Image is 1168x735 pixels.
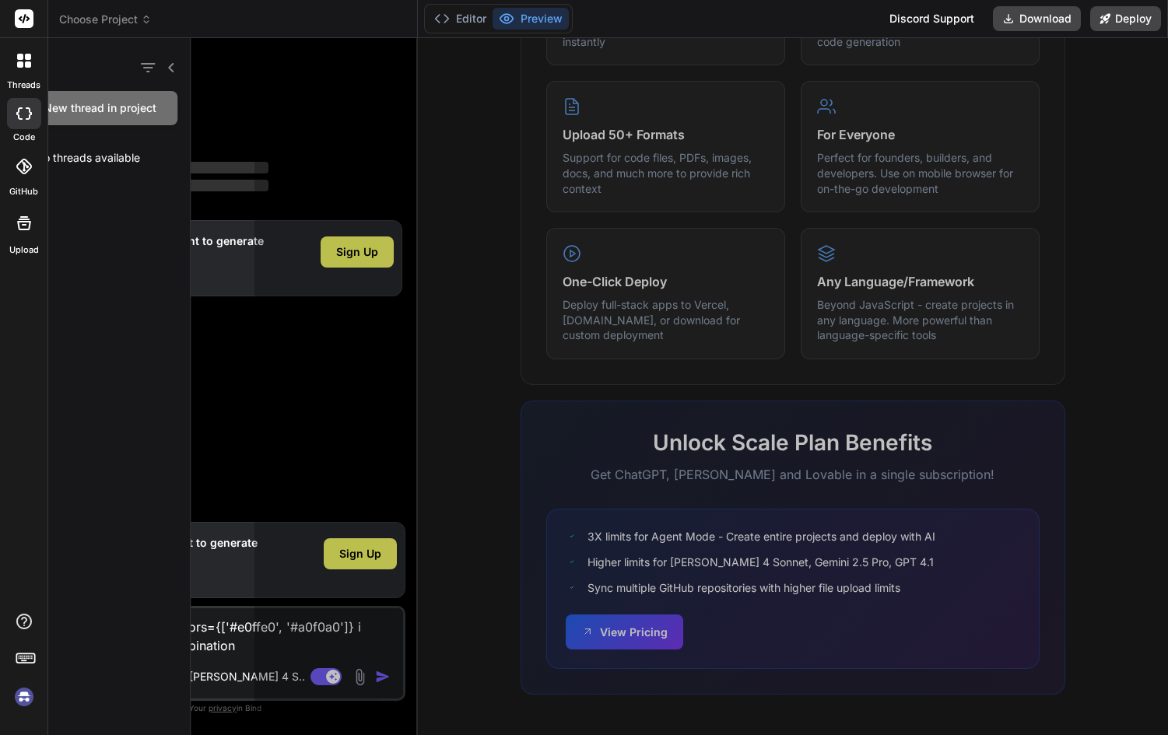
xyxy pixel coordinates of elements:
[59,12,152,27] span: Choose Project
[880,6,984,31] div: Discord Support
[9,243,39,257] label: Upload
[1090,6,1161,31] button: Deploy
[993,6,1081,31] button: Download
[11,684,37,710] img: signin
[493,8,569,30] button: Preview
[44,100,156,116] span: New thread in project
[13,131,35,144] label: code
[7,79,40,92] label: threads
[428,8,493,30] button: Editor
[9,185,38,198] label: GitHub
